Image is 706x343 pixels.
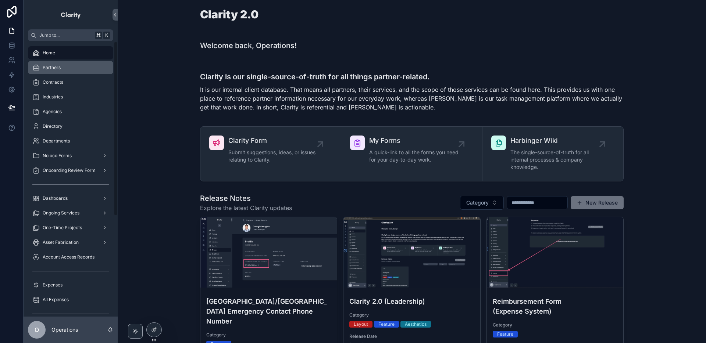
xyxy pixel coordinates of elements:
div: Home-Clarity-2.0-2024-06-03-at-1.31.18-PM.jpg [343,217,480,288]
span: O [35,325,39,334]
a: All Expenses [28,293,113,306]
span: Dashboards [43,195,68,201]
h1: Welcome back, Operations! [200,40,297,51]
span: My Forms [369,136,461,146]
h4: Clarity 2.0 (Leadership) [349,296,474,306]
button: Select Button [460,196,504,210]
a: Harbinger WikiThe single-source-of-truth for all internal processes & company knowledge. [482,127,623,181]
span: Category [466,199,489,206]
a: Clarity FormSubmit suggestions, ideas, or issues relating to Clarity. [200,127,341,181]
span: Partners [43,65,61,71]
a: My FormsA quick-link to all the forms you need for your day-to-day work. [341,127,482,181]
h4: Reimbursement Form (Expense System) [493,296,617,316]
a: Agencies [28,105,113,118]
span: Contracts [43,79,63,85]
button: New Release [571,196,624,209]
span: Release Date [349,333,474,339]
span: Category [206,332,331,338]
span: Explore the latest Clarity updates [200,203,292,212]
span: All Expenses [43,297,69,303]
img: App logo [60,9,81,21]
span: Home [43,50,55,56]
span: Expenses [43,282,63,288]
span: Departments [43,138,70,144]
div: Feature [378,321,395,328]
a: Home [28,46,113,59]
a: Asset Fabrication [28,236,113,249]
span: Account Access Records [43,254,95,260]
span: Noloco Forms [43,153,72,159]
span: One-Time Projects [43,225,82,231]
span: Agencies [43,109,62,115]
button: Jump to...K [28,29,113,41]
a: Noloco Forms [28,149,113,162]
span: Directory [43,123,63,129]
a: Departments [28,134,113,148]
div: scrollable content [24,41,118,317]
a: Ongoing Services [28,206,113,220]
span: Category [493,322,617,328]
a: Dashboards [28,192,113,205]
span: K [104,32,110,38]
a: Expenses [28,278,113,292]
div: Feature [497,331,513,337]
a: Account Access Records [28,250,113,264]
a: Partners [28,61,113,74]
span: Harbinger Wiki [510,136,602,146]
div: Publish-Release-—-Release-Notes-Clarity-2.0-2024-06-05-at-3.31.01-PM.jpg [487,217,623,288]
div: Georgi-Georgiev-—-Directory-Clarity-2.0-2024-12-16-at-10.28.43-AM.jpg [200,217,337,288]
p: Operations [51,326,78,333]
span: Industries [43,94,63,100]
h1: Release Notes [200,193,292,203]
a: One-Time Projects [28,221,113,234]
p: It is our internal client database. That means all partners, their services, and the scope of tho... [200,85,624,112]
h1: Clarity 2.0 [200,9,258,20]
span: Submit suggestions, ideas, or issues relating to Clarity. [228,149,320,163]
span: A quick-link to all the forms you need for your day-to-day work. [369,149,461,163]
span: Category [349,312,474,318]
div: Layout [354,321,368,328]
a: Directory [28,120,113,133]
a: Contracts [28,76,113,89]
a: Industries [28,90,113,104]
span: Clarity Form [228,136,320,146]
span: Jump to... [39,32,92,38]
span: Asset Fabrication [43,239,79,245]
span: The single-source-of-truth for all internal processes & company knowledge. [510,149,602,171]
a: Onboarding Review Form [28,164,113,177]
h3: Clarity is our single-source-of-truth for all things partner-related. [200,71,624,82]
span: Ongoing Services [43,210,79,216]
div: Aesthetics [405,321,427,328]
span: Onboarding Review Form [43,167,96,173]
h4: [GEOGRAPHIC_DATA]/[GEOGRAPHIC_DATA] Emergency Contact Phone Number [206,296,331,326]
